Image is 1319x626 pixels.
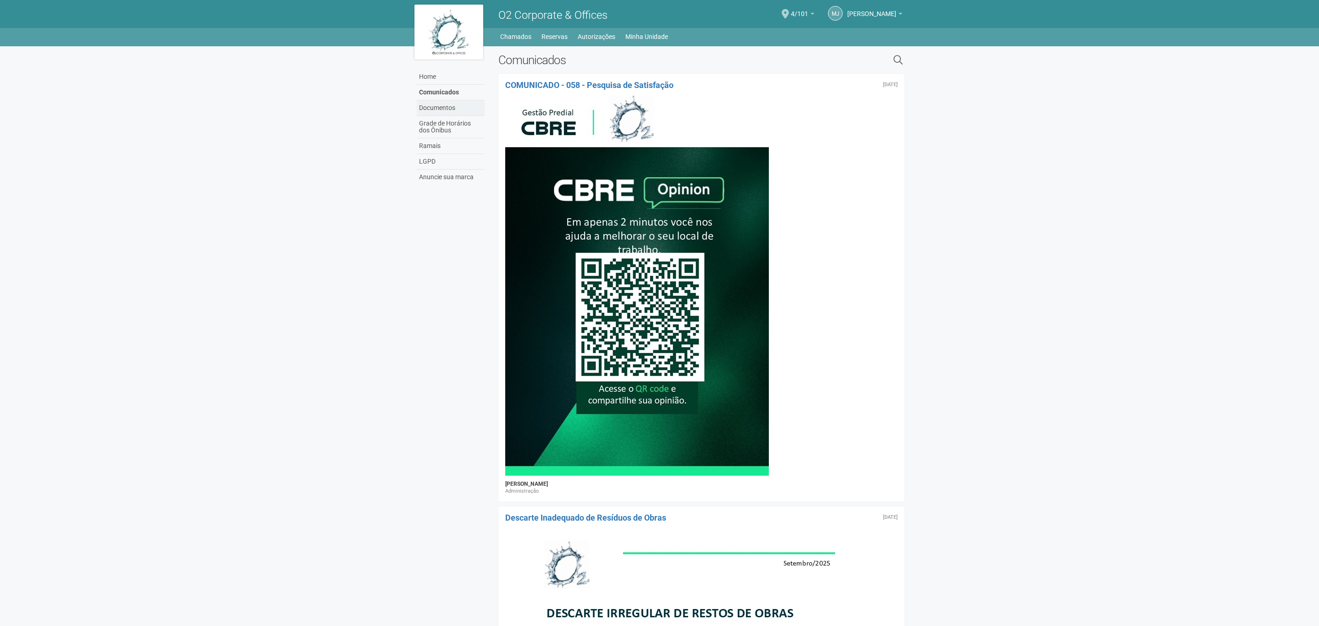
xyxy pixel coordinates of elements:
a: Descarte Inadequado de Resíduos de Obras [505,513,666,522]
a: Home [417,69,485,85]
a: Ramais [417,138,485,154]
a: 4/101 [791,11,814,19]
a: Reservas [541,30,568,43]
a: Chamados [500,30,531,43]
div: Administração [505,488,898,495]
span: Marcelle Junqueiro [847,1,896,17]
a: Documentos [417,100,485,116]
a: Comunicados [417,85,485,100]
a: COMUNICADO - 058 - Pesquisa de Satisfação [505,80,673,90]
a: LGPD [417,154,485,170]
a: Grade de Horários dos Ônibus [417,116,485,138]
img: Pesquisa%20de%20Satisfa%C3%A7%C3%A3o.jpg [505,94,769,476]
a: Minha Unidade [625,30,668,43]
a: MJ [828,6,843,21]
div: Segunda-feira, 22 de setembro de 2025 às 15:25 [883,82,898,88]
span: 4/101 [791,1,808,17]
div: Segunda-feira, 22 de setembro de 2025 às 15:18 [883,515,898,520]
img: logo.jpg [414,5,483,60]
span: O2 Corporate & Offices [498,9,607,22]
a: Autorizações [578,30,615,43]
div: [PERSON_NAME] [505,480,898,488]
a: Anuncie sua marca [417,170,485,185]
h2: Comunicados [498,53,800,67]
a: [PERSON_NAME] [847,11,902,19]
